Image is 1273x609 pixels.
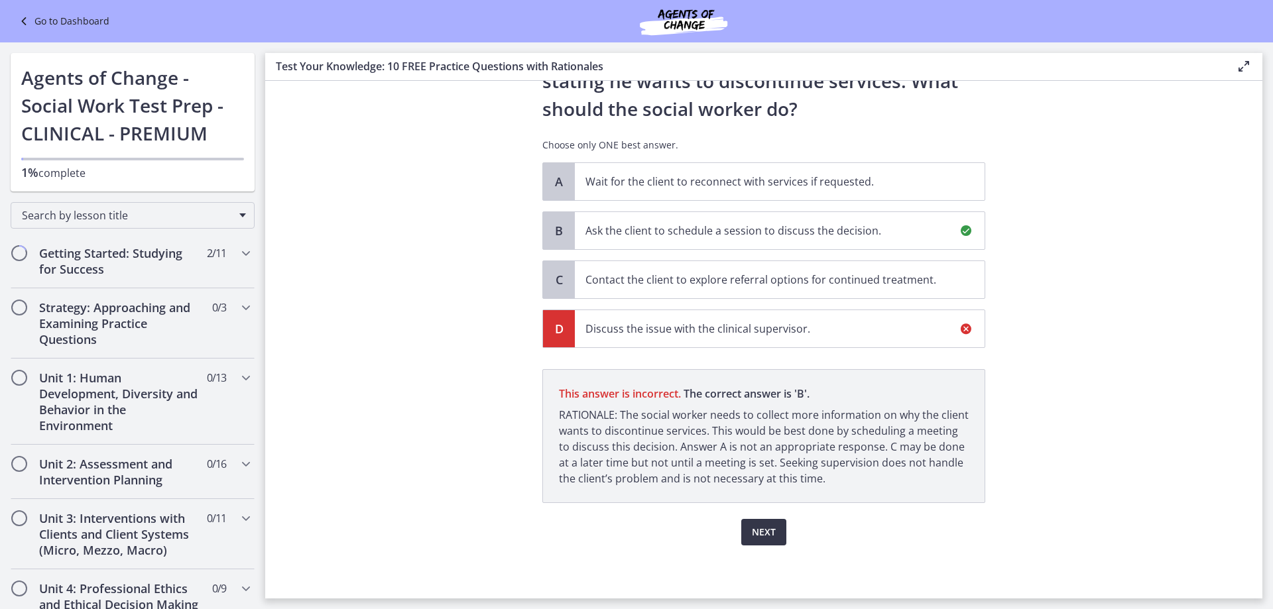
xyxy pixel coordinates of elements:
span: A [551,174,567,190]
span: D [551,321,567,337]
h1: Agents of Change - Social Work Test Prep - CLINICAL - PREMIUM [21,64,244,147]
h2: Unit 1: Human Development, Diversity and Behavior in the Environment [39,370,201,433]
span: B [551,223,567,239]
img: Agents of Change [604,5,763,37]
a: Go to Dashboard [16,13,109,29]
span: 0 / 16 [207,456,226,472]
span: 2 / 11 [207,245,226,261]
span: C [551,272,567,288]
p: Contact the client to explore referral options for continued treatment. [585,272,947,288]
h2: Unit 2: Assessment and Intervention Planning [39,456,201,488]
span: 0 / 13 [207,370,226,386]
span: 1% [21,164,38,180]
span: 0 / 11 [207,510,226,526]
span: ' B ' [794,386,810,401]
div: Search by lesson title [11,202,255,229]
p: Choose only ONE best answer. [542,138,985,152]
span: Next [752,524,776,540]
p: RATIONALE: The social worker needs to collect more information on why the client wants to discont... [559,407,969,486]
span: 0 / 9 [212,581,226,596]
span: The correct answer is [559,386,969,402]
p: Ask the client to schedule a session to discuss the decision. [585,223,947,239]
button: Next [741,519,786,545]
h2: Getting Started: Studying for Success [39,245,201,277]
p: complete [21,164,244,181]
span: Search by lesson title [22,208,233,223]
p: Discuss the issue with the clinical supervisor. [585,321,947,337]
span: 0 / 3 [212,300,226,315]
h2: Unit 3: Interventions with Clients and Client Systems (Micro, Mezzo, Macro) [39,510,201,558]
h3: Test Your Knowledge: 10 FREE Practice Questions with Rationales [276,58,1215,74]
span: This answer is incorrect. [559,386,681,401]
p: Wait for the client to reconnect with services if requested. [585,174,947,190]
h2: Strategy: Approaching and Examining Practice Questions [39,300,201,347]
